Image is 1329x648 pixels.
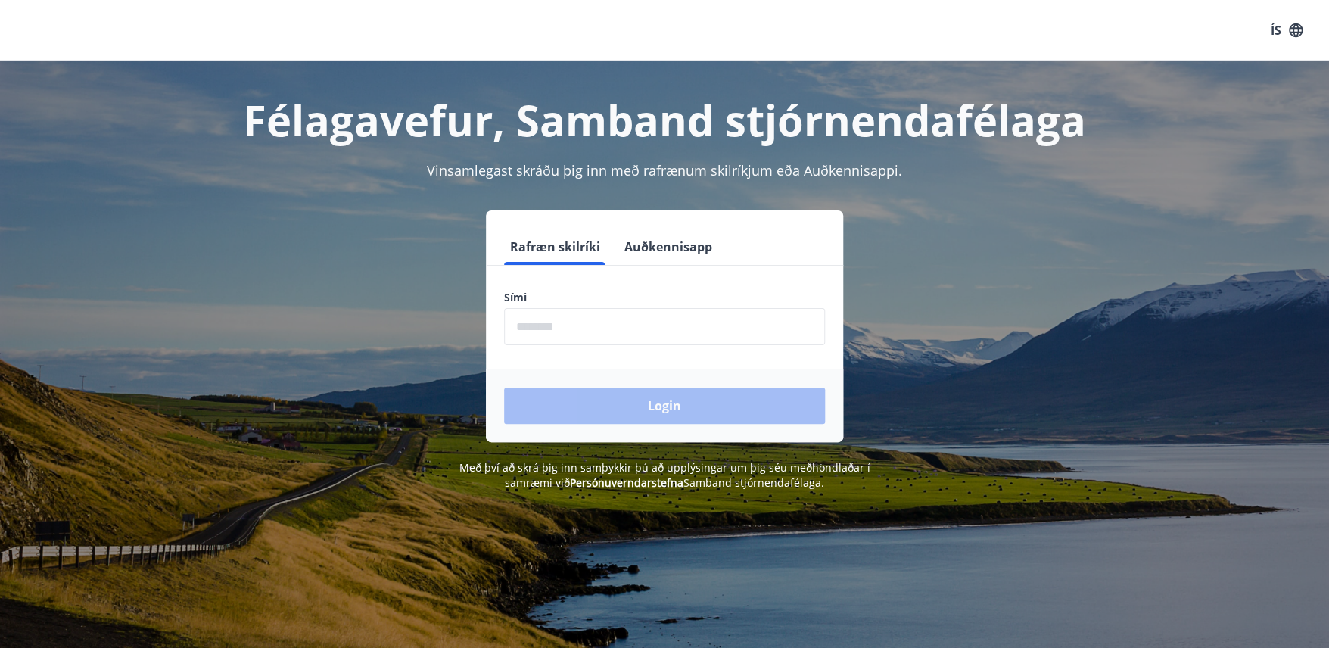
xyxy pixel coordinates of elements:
[138,91,1191,148] h1: Félagavefur, Samband stjórnendafélaga
[459,460,870,490] span: Með því að skrá þig inn samþykkir þú að upplýsingar um þig séu meðhöndlaðar í samræmi við Samband...
[570,475,683,490] a: Persónuverndarstefna
[618,229,718,265] button: Auðkennisapp
[504,229,606,265] button: Rafræn skilríki
[1262,17,1311,44] button: ÍS
[427,161,902,179] span: Vinsamlegast skráðu þig inn með rafrænum skilríkjum eða Auðkennisappi.
[504,290,825,305] label: Sími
